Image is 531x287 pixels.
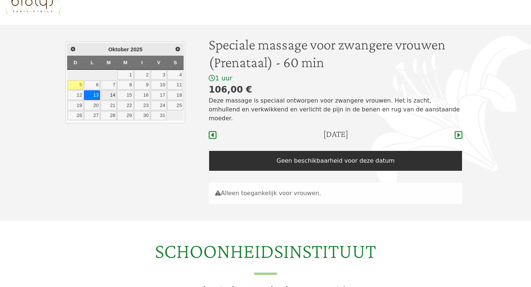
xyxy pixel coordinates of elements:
font: Speciale massage voor zwangere vrouwen (Prenataal) - 60 min [209,36,445,70]
font: S [174,60,177,65]
a: 12 [67,90,83,100]
font: 29 [126,113,132,118]
a: 5 [67,80,83,90]
font: 12 [77,92,82,98]
font: [DATE] [323,129,348,139]
span: Maandag [91,60,94,65]
font: SCHOONHEIDSINSTITUUT [155,239,376,262]
a: 27 [84,111,100,121]
font: 1 uur [215,75,232,82]
a: 4 [167,70,183,80]
a: 25 [167,101,183,110]
a: 8 [117,80,133,90]
a: Vorig [68,44,78,54]
font: 17 [160,92,166,98]
font: 1 [129,72,132,77]
a: 29 [117,111,133,121]
font: 3 [163,72,165,77]
font: 2025 [131,46,143,52]
a: 16 [134,90,150,100]
a: 11 [167,80,183,90]
font: I [141,60,143,65]
a: 13 [84,90,100,100]
font: 26 [77,113,82,118]
font: 20 [93,103,99,108]
span: Dinsdag [107,60,111,65]
a: 10 [151,80,167,90]
font: 7 [112,82,115,87]
font: 5 [79,82,82,87]
font: 10 [160,82,166,87]
font: 27 [93,113,99,118]
span: Zondag [74,60,77,65]
a: 15 [117,90,133,100]
a: 18 [167,90,183,100]
font: 31 [160,113,166,118]
font: Geen beschikbaarheid voor deze datum [277,157,395,164]
a: 22 [117,101,133,110]
a: 24 [151,101,167,110]
a: 23 [134,101,150,110]
font: 9 [146,82,149,87]
font: 2 [146,72,149,77]
span: ZATERDAG [174,60,177,65]
font: Alleen toegankelijk voor vrouwen. [221,190,321,197]
font: 6 [96,82,98,87]
font: 18 [177,92,182,98]
font: 28 [110,113,115,118]
font: 30 [143,113,149,118]
font: L [91,60,94,65]
a: 28 [101,111,117,121]
font: 19 [77,103,82,108]
span: DONDERDAG [141,60,143,65]
a: 2 [134,70,150,80]
font: 25 [177,103,182,108]
a: 30 [134,111,150,121]
font: 15 [126,92,132,98]
font: 21 [110,103,115,108]
font: 23 [143,103,149,108]
a: 31 [151,111,167,121]
font: Oktober [108,46,129,52]
span: Vrijdag [157,60,160,65]
a: 21 [101,101,117,110]
a: 3 [151,70,167,80]
a: Volgend [173,44,183,54]
span: Woensdag [123,60,127,65]
a: 26 [67,111,83,121]
a: 17 [151,90,167,100]
font: D [74,60,77,65]
a: 20 [84,101,100,110]
a: 7 [101,80,117,90]
a: 1 [117,70,133,80]
a: 9 [134,80,150,90]
font: 16 [143,92,149,98]
font: 11 [177,82,182,87]
font: Deze massage is speciaal ontworpen voor zwangere vrouwen. Het is zacht, omhullend en verkwikkend ... [209,97,460,122]
font: V [157,60,160,65]
font: 24 [160,103,166,108]
font: M [107,60,111,65]
font: 14 [110,92,115,98]
font: M [123,60,127,65]
a: 19 [67,101,83,110]
font: 4 [179,72,182,77]
a: 14 [101,90,117,100]
font: 8 [129,82,132,87]
a: 6 [84,80,100,90]
font: 106,00 € [209,84,252,95]
font: 13 [93,92,99,98]
font: 22 [126,103,132,108]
